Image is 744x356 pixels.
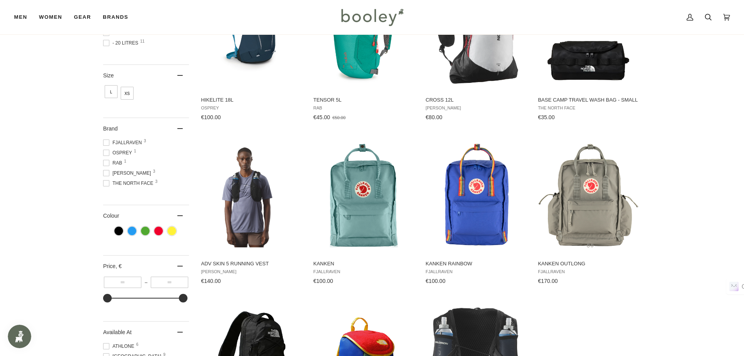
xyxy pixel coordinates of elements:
span: €100.00 [201,114,221,120]
span: €140.00 [201,277,221,284]
span: €35.00 [538,114,555,120]
span: Size: L [105,85,118,98]
span: Fjallraven [538,269,639,274]
a: Kanken [312,137,416,287]
span: Athlone [103,343,137,350]
span: Kanken Outlong [538,260,639,267]
span: Price [103,263,121,269]
span: – [141,279,150,285]
span: Colour: Black [114,227,123,235]
span: €100.00 [313,277,333,284]
span: Rab [103,159,125,166]
span: Size: XS [121,87,134,100]
span: 1 [124,159,126,163]
span: 1 [134,149,136,153]
span: Rab [313,106,414,111]
a: ADV Skin 5 Running Vest [200,137,303,287]
span: €80.00 [425,114,442,120]
span: Colour: Blue [128,227,136,235]
span: Colour [103,213,125,219]
span: Colour: Red [154,227,163,235]
img: Fjallraven Kanken Sky Blue - Booley Galway [312,144,416,247]
a: Kanken Outlong [537,137,640,287]
span: Available At [103,329,132,335]
span: €170.00 [538,277,558,284]
iframe: Button to open loyalty program pop-up [8,325,31,348]
img: Fjallraven Kanken Rainbow Cobalt Blue - Booley Galway [424,144,528,247]
span: Hikelite 18L [201,97,302,104]
input: Maximum value [151,277,188,288]
span: Cross 12L [425,97,526,104]
span: Colour: Yellow [168,227,176,235]
span: €50.00 [332,115,346,120]
span: Colour: Green [141,227,150,235]
span: €100.00 [425,277,445,284]
span: Fjallraven [313,269,414,274]
span: Women [39,13,62,21]
span: 6 [136,343,138,347]
span: Men [14,13,27,21]
span: 3 [153,170,155,174]
span: €45.00 [313,114,330,120]
span: [PERSON_NAME] [425,106,526,111]
span: [PERSON_NAME] [103,170,153,177]
a: Kanken Rainbow [424,137,528,287]
span: 3 [155,180,157,184]
span: Size [103,72,114,79]
img: Fjallraven Kanken Outlong Fog - Booley Galway [537,144,640,247]
span: The North Face [103,180,155,187]
span: Base Camp Travel Wash Bag - Small [538,97,639,104]
input: Minimum value [103,277,141,288]
span: Brand [103,125,118,132]
span: Brands [103,13,128,21]
span: Gear [74,13,91,21]
span: Osprey [201,106,302,111]
span: , € [115,263,121,269]
span: + 20 Litres [103,29,142,36]
span: The North Face [538,106,639,111]
span: Kanken Rainbow [425,260,526,267]
span: Kanken [313,260,414,267]
span: [PERSON_NAME] [201,269,302,274]
span: Fjallraven [103,139,144,146]
span: Osprey [103,149,134,156]
span: 11 [140,39,145,43]
span: ADV Skin 5 Running Vest [201,260,302,267]
span: Fjallraven [425,269,526,274]
span: - 20 Litres [103,39,141,47]
img: Booley [338,6,406,29]
span: 3 [144,139,146,143]
span: Tensor 5L [313,97,414,104]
